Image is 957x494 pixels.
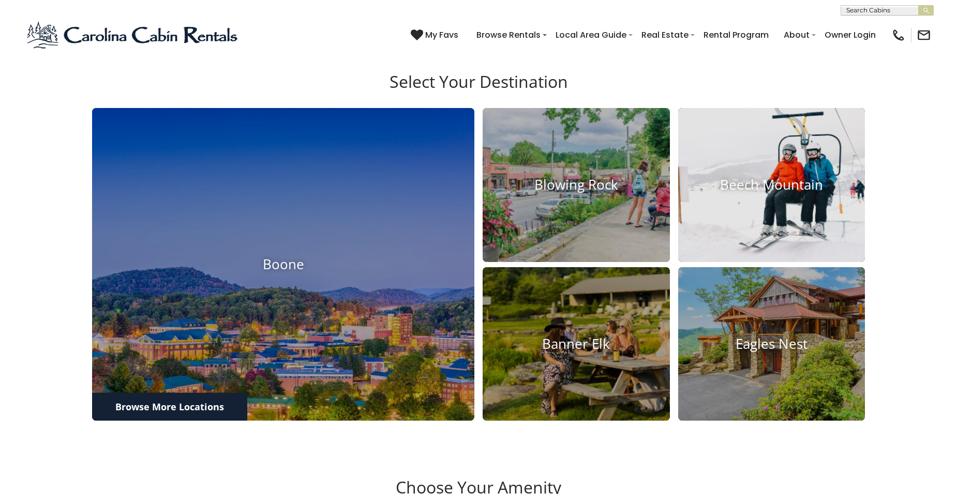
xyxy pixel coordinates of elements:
h3: Select Your Destination [91,72,866,108]
a: Owner Login [819,26,881,44]
h4: Beech Mountain [678,177,865,193]
a: Boone [92,108,474,421]
a: Blowing Rock [483,108,670,262]
a: Banner Elk [483,267,670,421]
a: My Favs [411,28,461,42]
span: My Favs [425,28,458,41]
h4: Blowing Rock [483,177,670,193]
a: Rental Program [698,26,774,44]
a: Real Estate [636,26,694,44]
img: mail-regular-black.png [917,28,931,42]
h4: Eagles Nest [678,336,865,352]
img: Blue-2.png [26,20,241,51]
a: About [779,26,815,44]
a: Local Area Guide [550,26,632,44]
h4: Banner Elk [483,336,670,352]
a: Browse More Locations [92,393,247,421]
img: phone-regular-black.png [891,28,906,42]
a: Browse Rentals [471,26,546,44]
h4: Boone [92,256,474,272]
a: Beech Mountain [678,108,865,262]
a: Eagles Nest [678,267,865,421]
